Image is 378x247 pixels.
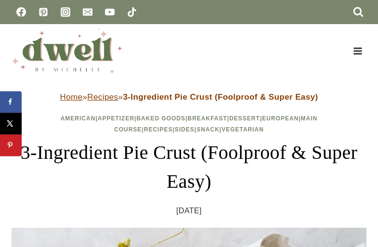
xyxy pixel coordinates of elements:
span: » » [60,92,318,102]
a: Breakfast [187,115,227,122]
a: American [61,115,96,122]
a: Appetizer [98,115,134,122]
a: Snack [196,126,220,133]
a: YouTube [100,2,119,22]
time: [DATE] [176,204,202,218]
a: Instagram [56,2,75,22]
a: Facebook [12,2,31,22]
a: Baked Goods [136,115,185,122]
a: Vegetarian [222,126,264,133]
a: Recipes [87,92,118,102]
a: Home [60,92,82,102]
a: Pinterest [34,2,53,22]
button: Open menu [349,43,366,58]
span: | | | | | | | | | | [61,115,318,133]
button: View Search Form [350,4,366,20]
a: TikTok [122,2,142,22]
a: Recipes [144,126,173,133]
a: Dessert [229,115,260,122]
a: European [262,115,299,122]
img: DWELL by michelle [12,29,122,73]
strong: 3-Ingredient Pie Crust (Foolproof & Super Easy) [123,92,318,102]
h1: 3-Ingredient Pie Crust (Foolproof & Super Easy) [12,138,366,196]
a: Sides [175,126,195,133]
a: Email [78,2,97,22]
